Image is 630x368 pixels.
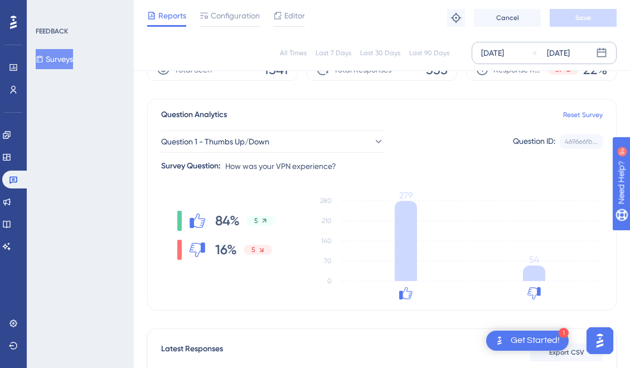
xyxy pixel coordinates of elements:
[549,348,584,357] span: Export CSV
[215,212,240,230] span: 84%
[161,135,269,148] span: Question 1 - Thumbs Up/Down
[161,108,227,122] span: Question Analytics
[161,159,221,173] div: Survey Question:
[26,3,70,16] span: Need Help?
[36,49,73,69] button: Surveys
[215,241,237,259] span: 16%
[360,49,400,57] div: Last 30 Days
[530,343,603,361] button: Export CSV
[225,159,336,173] span: How was your VPN experience?
[575,13,591,22] span: Save
[559,328,569,338] div: 1
[496,13,519,22] span: Cancel
[565,137,598,146] div: 4696e6fb...
[511,335,560,347] div: Get Started!
[529,254,539,265] tspan: 54
[320,197,332,205] tspan: 280
[322,217,332,225] tspan: 210
[324,257,332,265] tspan: 70
[493,334,506,347] img: launcher-image-alternative-text
[513,134,555,149] div: Question ID:
[583,324,617,357] iframe: UserGuiding AI Assistant Launcher
[399,190,413,201] tspan: 279
[251,245,255,254] span: 5
[36,27,68,36] div: FEEDBACK
[409,49,449,57] div: Last 90 Days
[211,9,260,22] span: Configuration
[321,237,332,245] tspan: 140
[161,342,223,362] span: Latest Responses
[280,49,307,57] div: All Times
[316,49,351,57] div: Last 7 Days
[481,46,504,60] div: [DATE]
[563,110,603,119] a: Reset Survey
[327,277,332,285] tspan: 0
[161,130,384,153] button: Question 1 - Thumbs Up/Down
[550,9,617,27] button: Save
[254,216,258,225] span: 5
[158,9,186,22] span: Reports
[547,46,570,60] div: [DATE]
[486,331,569,351] div: Open Get Started! checklist, remaining modules: 1
[284,9,305,22] span: Editor
[474,9,541,27] button: Cancel
[76,6,83,14] div: 9+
